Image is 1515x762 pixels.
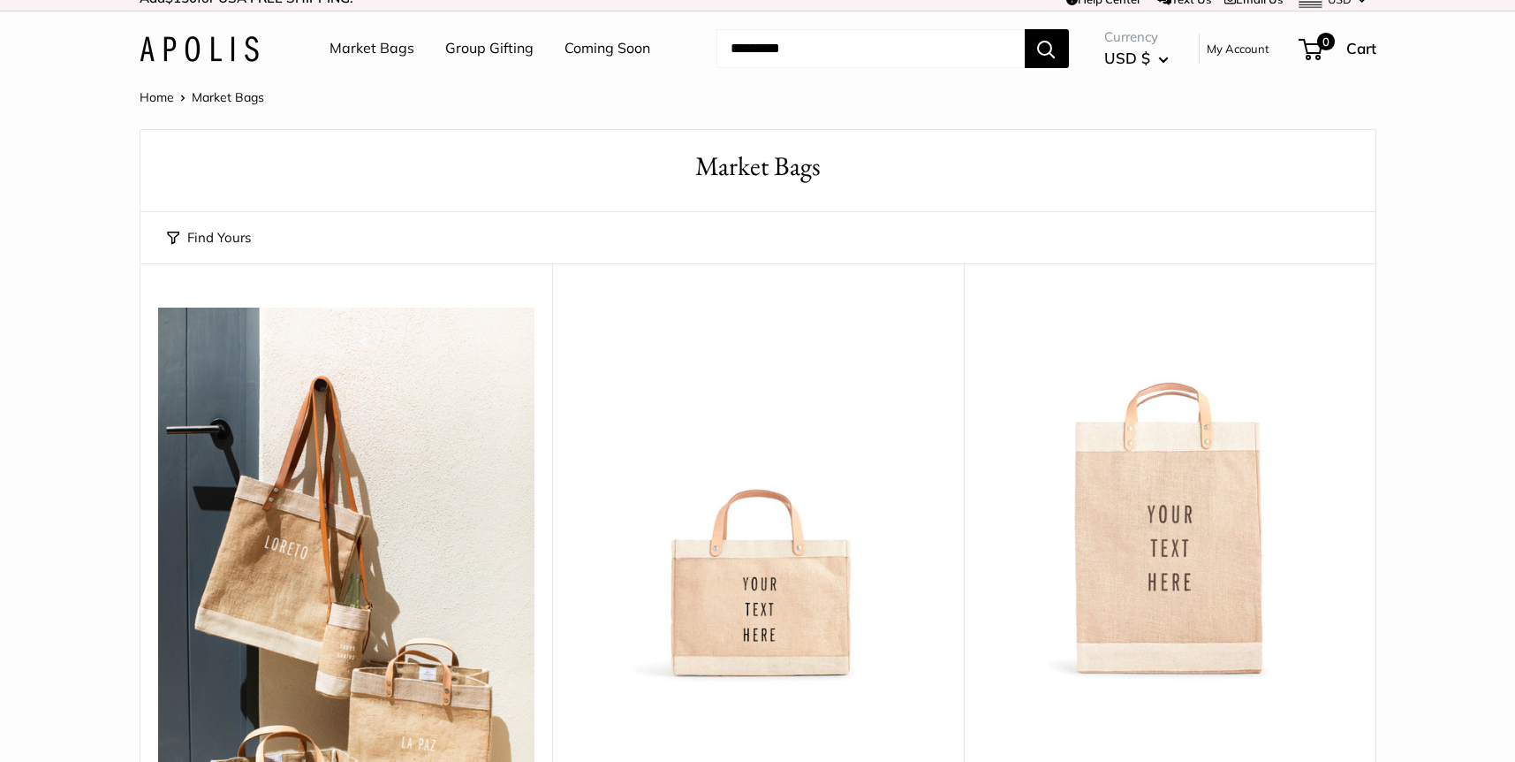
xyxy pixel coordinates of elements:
span: Cart [1346,39,1376,57]
a: Group Gifting [445,35,534,62]
a: 0 Cart [1300,34,1376,63]
a: Market Bag in NaturalMarket Bag in Natural [981,308,1358,684]
img: Apolis [140,36,259,62]
button: Search [1025,29,1069,68]
h1: Market Bags [167,148,1349,186]
span: 0 [1316,33,1334,50]
a: Market Bags [330,35,414,62]
span: Currency [1104,25,1169,50]
button: Find Yours [167,225,251,250]
a: Coming Soon [564,35,650,62]
a: Petite Market Bag in Naturaldescription_Effortless style that elevates every moment [570,308,946,684]
span: Market Bags [192,89,264,105]
span: USD $ [1104,49,1150,67]
a: Home [140,89,174,105]
img: Petite Market Bag in Natural [570,308,946,684]
button: USD $ [1104,44,1169,72]
nav: Breadcrumb [140,86,264,109]
a: My Account [1207,38,1269,59]
img: Market Bag in Natural [981,308,1358,684]
input: Search... [716,29,1025,68]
